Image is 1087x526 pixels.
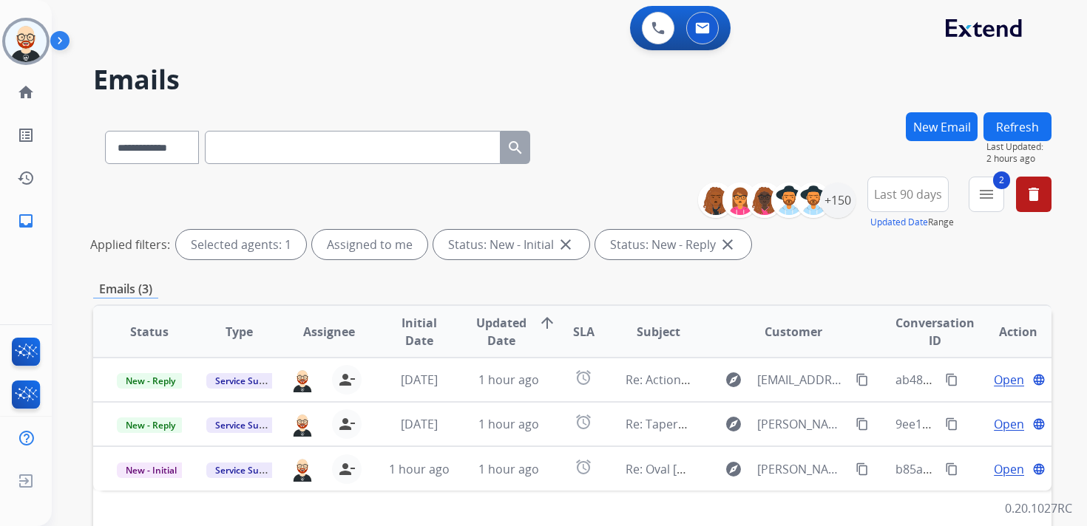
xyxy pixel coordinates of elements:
[961,306,1052,358] th: Action
[117,462,186,478] span: New - Initial
[17,83,35,101] mat-icon: home
[637,323,680,341] span: Subject
[90,236,170,253] p: Applied filters:
[1032,373,1046,386] mat-icon: language
[401,416,438,432] span: [DATE]
[478,372,539,388] span: 1 hour ago
[725,415,742,433] mat-icon: explore
[5,21,47,62] img: avatar
[433,230,589,259] div: Status: New - Initial
[226,323,253,341] span: Type
[575,369,592,386] mat-icon: alarm
[206,462,291,478] span: Service Support
[1005,499,1072,517] p: 0.20.1027RC
[117,373,184,389] span: New - Reply
[725,371,742,389] mat-icon: explore
[757,371,847,389] span: [EMAIL_ADDRESS][DOMAIN_NAME]
[573,323,595,341] span: SLA
[986,141,1052,153] span: Last Updated:
[969,177,1004,212] button: 2
[945,373,958,386] mat-icon: content_copy
[820,182,856,218] div: +150
[993,171,1010,189] span: 2
[507,139,524,157] mat-icon: search
[338,371,356,389] mat-icon: person_remove
[291,367,314,392] img: agent-avatar
[906,112,978,141] button: New Email
[1032,462,1046,476] mat-icon: language
[575,413,592,431] mat-icon: alarm
[478,416,539,432] span: 1 hour ago
[1032,417,1046,431] mat-icon: language
[312,230,427,259] div: Assigned to me
[765,323,822,341] span: Customer
[93,280,158,298] p: Emails (3)
[994,371,1024,389] span: Open
[978,185,995,203] mat-icon: menu
[870,216,928,228] button: Updated Date
[983,112,1052,141] button: Refresh
[291,411,314,437] img: agent-avatar
[386,314,451,349] span: Initial Date
[478,461,539,477] span: 1 hour ago
[389,461,450,477] span: 1 hour ago
[557,236,575,253] mat-icon: close
[1025,185,1043,203] mat-icon: delete
[93,65,1052,95] h2: Emails
[757,460,847,478] span: [PERSON_NAME][EMAIL_ADDRESS][DOMAIN_NAME]
[17,169,35,187] mat-icon: history
[117,417,184,433] span: New - Reply
[994,415,1024,433] span: Open
[874,191,942,197] span: Last 90 days
[130,323,169,341] span: Status
[17,212,35,230] mat-icon: inbox
[176,230,306,259] div: Selected agents: 1
[856,417,869,431] mat-icon: content_copy
[895,314,975,349] span: Conversation ID
[538,314,556,332] mat-icon: arrow_upward
[945,462,958,476] mat-icon: content_copy
[856,373,869,386] mat-icon: content_copy
[303,323,355,341] span: Assignee
[719,236,736,253] mat-icon: close
[575,458,592,476] mat-icon: alarm
[476,314,526,349] span: Updated Date
[206,373,291,389] span: Service Support
[206,417,291,433] span: Service Support
[595,230,751,259] div: Status: New - Reply
[986,153,1052,165] span: 2 hours ago
[867,177,949,212] button: Last 90 days
[17,126,35,144] mat-icon: list_alt
[291,456,314,481] img: agent-avatar
[856,462,869,476] mat-icon: content_copy
[338,415,356,433] mat-icon: person_remove
[870,216,954,228] span: Range
[994,460,1024,478] span: Open
[757,415,847,433] span: [PERSON_NAME][EMAIL_ADDRESS][DOMAIN_NAME]
[725,460,742,478] mat-icon: explore
[945,417,958,431] mat-icon: content_copy
[401,372,438,388] span: [DATE]
[338,460,356,478] mat-icon: person_remove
